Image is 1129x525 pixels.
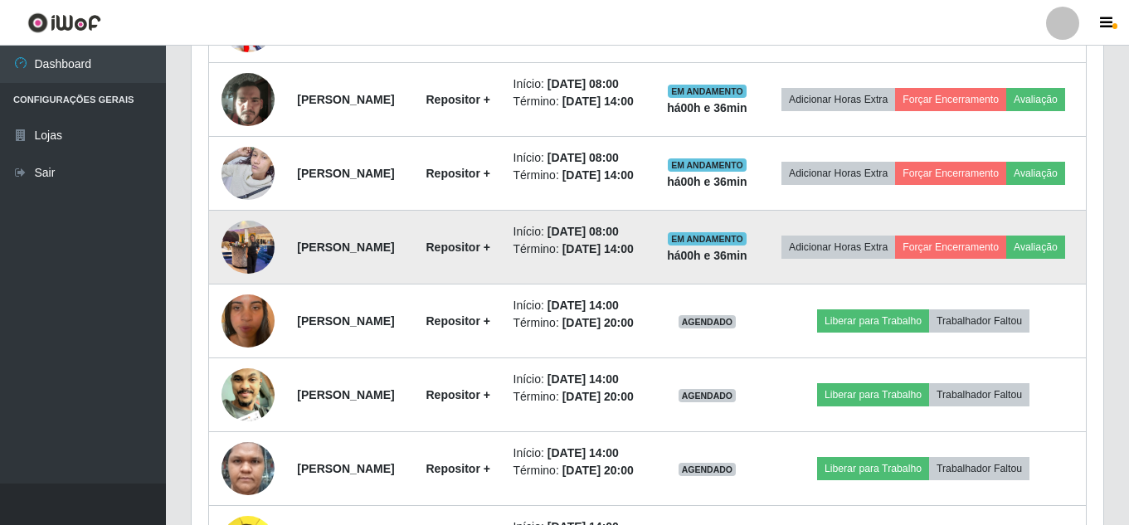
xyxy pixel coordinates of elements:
span: EM ANDAMENTO [668,158,747,172]
button: Avaliação [1006,162,1065,185]
span: EM ANDAMENTO [668,85,747,98]
button: Adicionar Horas Extra [781,162,895,185]
strong: Repositor + [426,241,490,254]
time: [DATE] 14:00 [547,299,619,312]
li: Início: [513,75,644,93]
li: Início: [513,223,644,241]
li: Término: [513,314,644,332]
button: Trabalhador Faltou [929,309,1029,333]
strong: Repositor + [426,388,490,401]
button: Liberar para Trabalho [817,309,929,333]
button: Adicionar Horas Extra [781,236,895,259]
time: [DATE] 14:00 [562,95,634,108]
span: EM ANDAMENTO [668,232,747,245]
button: Forçar Encerramento [895,88,1006,111]
img: 1755095833793.jpeg [221,211,275,282]
time: [DATE] 14:00 [562,242,634,255]
span: AGENDADO [679,463,737,476]
span: AGENDADO [679,315,737,328]
strong: Repositor + [426,314,490,328]
li: Início: [513,371,644,388]
time: [DATE] 14:00 [562,168,634,182]
span: AGENDADO [679,389,737,402]
time: [DATE] 20:00 [562,390,634,403]
time: [DATE] 20:00 [562,464,634,477]
li: Término: [513,388,644,406]
strong: Repositor + [426,462,490,475]
strong: [PERSON_NAME] [297,462,394,475]
li: Término: [513,462,644,479]
button: Trabalhador Faltou [929,383,1029,406]
img: CoreUI Logo [27,12,101,33]
time: [DATE] 08:00 [547,225,619,238]
time: [DATE] 08:00 [547,151,619,164]
strong: [PERSON_NAME] [297,314,394,328]
li: Início: [513,149,644,167]
img: 1750683427241.jpeg [221,336,275,454]
li: Término: [513,167,644,184]
img: 1751312410869.jpeg [221,64,275,135]
li: Término: [513,93,644,110]
img: 1755028690244.jpeg [221,138,275,208]
li: Término: [513,241,644,258]
li: Início: [513,445,644,462]
button: Forçar Encerramento [895,236,1006,259]
strong: [PERSON_NAME] [297,93,394,106]
strong: Repositor + [426,93,490,106]
strong: há 00 h e 36 min [667,101,747,114]
button: Avaliação [1006,236,1065,259]
strong: [PERSON_NAME] [297,241,394,254]
button: Adicionar Horas Extra [781,88,895,111]
strong: [PERSON_NAME] [297,167,394,180]
button: Avaliação [1006,88,1065,111]
button: Liberar para Trabalho [817,383,929,406]
time: [DATE] 08:00 [547,77,619,90]
img: 1753220579080.jpeg [221,414,275,523]
time: [DATE] 14:00 [547,446,619,459]
button: Trabalhador Faltou [929,457,1029,480]
strong: há 00 h e 36 min [667,249,747,262]
img: 1748978013900.jpeg [221,274,275,368]
strong: há 00 h e 36 min [667,175,747,188]
button: Liberar para Trabalho [817,457,929,480]
button: Forçar Encerramento [895,162,1006,185]
time: [DATE] 14:00 [547,372,619,386]
strong: Repositor + [426,167,490,180]
li: Início: [513,297,644,314]
strong: [PERSON_NAME] [297,388,394,401]
time: [DATE] 20:00 [562,316,634,329]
